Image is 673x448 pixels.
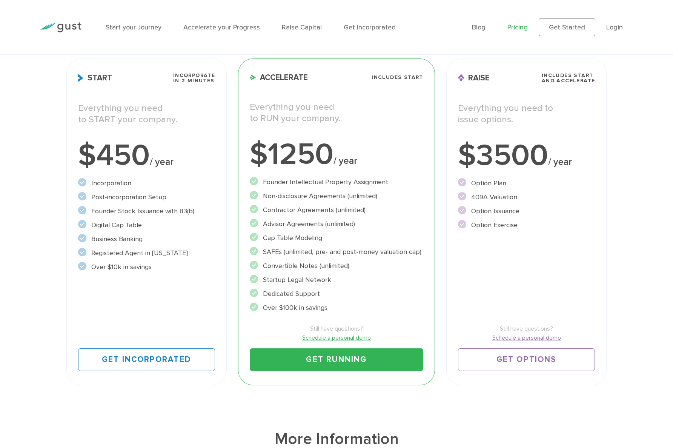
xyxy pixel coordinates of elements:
[78,206,215,216] li: Founder Stock Issuance with 83(b)
[458,348,595,371] a: Get Options
[458,324,595,333] span: Still have questions?
[372,75,423,80] span: Includes START
[78,262,215,272] li: Over $10k in savings
[173,73,215,83] span: Incorporate in 2 Minutes
[458,140,595,171] div: $3500
[250,139,423,169] div: $1250
[78,74,84,82] img: Start Icon X2
[250,261,423,271] li: Convertible Notes (unlimited)
[250,247,423,257] li: SAFEs (unlimited, pre- and post-money valuation cap)
[458,333,595,342] a: Schedule a personal demo
[606,23,623,31] a: Login
[78,248,215,258] li: Registered Agent in [US_STATE]
[250,303,423,313] li: Over $100k in savings
[507,23,528,31] a: Pricing
[282,23,322,31] a: Raise Capital
[78,178,215,188] li: Incorporation
[183,23,260,31] a: Accelerate your Progress
[472,23,486,31] a: Blog
[78,103,215,125] p: Everything you need to START your company.
[250,324,423,333] span: Still have questions?
[539,18,595,36] a: Get Started
[542,73,595,83] span: Includes START and ACCELERATE
[250,205,423,215] li: Contractor Agreements (unlimited)
[333,155,357,166] span: / year
[458,192,595,202] li: 409A Valuation
[250,177,423,187] li: Founder Intellectual Property Assignment
[250,74,256,80] img: Accelerate Icon
[78,220,215,230] li: Digital Cap Table
[39,22,81,32] img: Gust Logo
[250,348,423,371] a: Get Running
[250,74,308,82] span: Accelerate
[458,220,595,230] li: Option Exercise
[458,206,595,216] li: Option Issuance
[106,23,161,31] a: Start your Journey
[250,275,423,285] li: Startup Legal Network
[250,102,423,124] p: Everything you need to RUN your company.
[250,233,423,243] li: Cap Table Modeling
[250,289,423,299] li: Dedicated Support
[78,348,215,371] a: Get Incorporated
[458,103,595,125] p: Everything you need to issue options.
[78,74,112,82] span: Start
[458,178,595,188] li: Option Plan
[250,333,423,342] a: Schedule a personal demo
[78,192,215,202] li: Post-incorporation Setup
[458,74,490,82] span: Raise
[344,23,396,31] a: Get Incorporated
[78,140,215,171] div: $450
[78,234,215,244] li: Business Banking
[250,219,423,229] li: Advisor Agreements (unlimited)
[150,156,174,168] span: / year
[548,156,572,168] span: / year
[458,74,464,82] img: Raise Icon
[250,191,423,201] li: Non-disclosure Agreements (unlimited)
